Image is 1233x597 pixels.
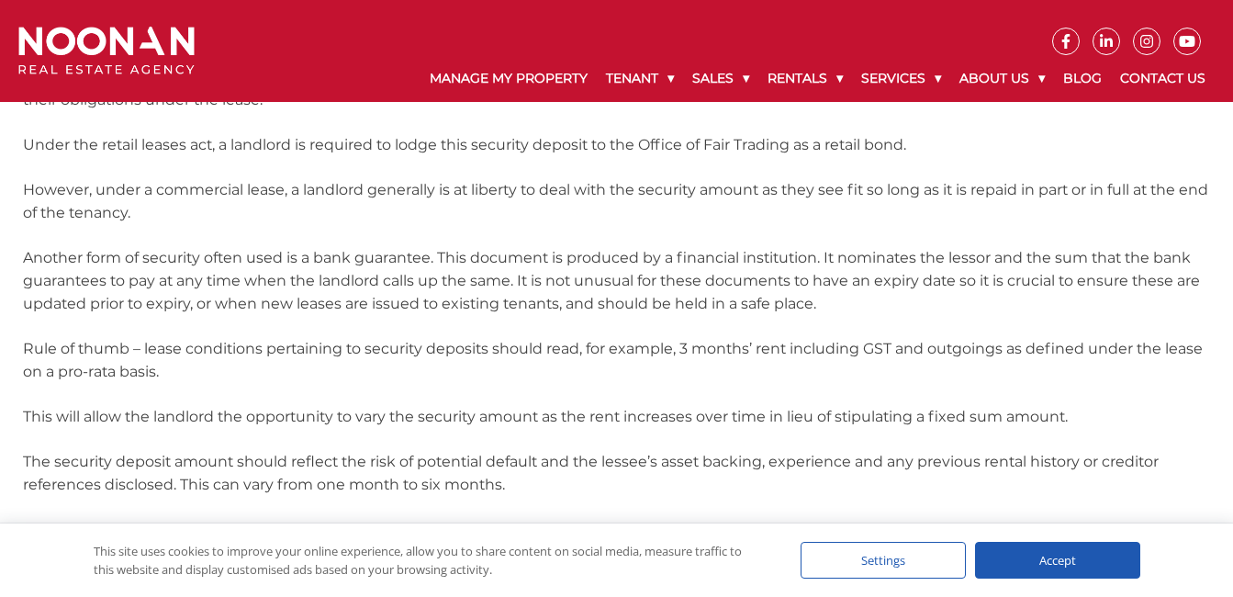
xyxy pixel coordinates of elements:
[801,542,966,579] div: Settings
[18,27,195,75] img: Noonan Real Estate Agency
[420,55,597,102] a: Manage My Property
[758,55,852,102] a: Rentals
[1111,55,1215,102] a: Contact Us
[23,246,1210,315] p: Another form of security often used is a bank guarantee. This document is produced by a financial...
[852,55,950,102] a: Services
[683,55,758,102] a: Sales
[94,542,764,579] div: This site uses cookies to improve your online experience, allow you to share content on social me...
[975,542,1140,579] div: Accept
[1054,55,1111,102] a: Blog
[23,518,1210,541] p: Security deposits are usually in addition to any personal guarantees nominated in a lease.
[23,178,1210,224] p: However, under a commercial lease, a landlord generally is at liberty to deal with the security a...
[23,337,1210,383] p: Rule of thumb – lease conditions pertaining to security deposits should read, for example, 3 mont...
[23,405,1210,428] p: This will allow the landlord the opportunity to vary the security amount as the rent increases ov...
[23,450,1210,496] p: The security deposit amount should reflect the risk of potential default and the lessee’s asset b...
[950,55,1054,102] a: About Us
[597,55,683,102] a: Tenant
[23,133,1210,156] p: Under the retail leases act, a landlord is required to lodge this security deposit to the Office ...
